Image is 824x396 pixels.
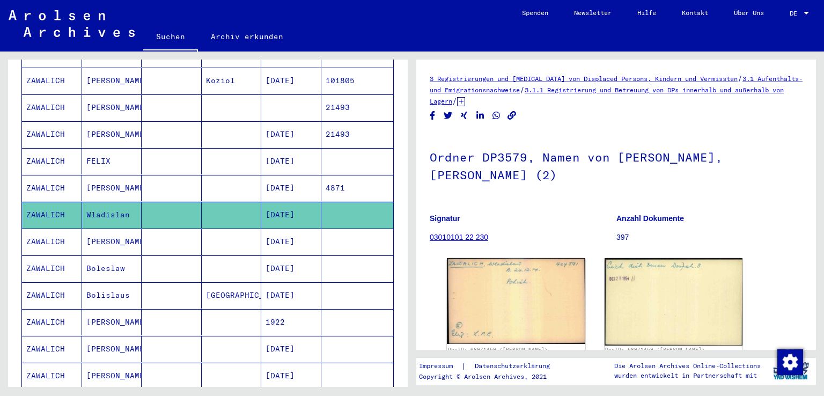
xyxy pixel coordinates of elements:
mat-cell: [GEOGRAPHIC_DATA] [202,282,262,309]
mat-cell: [DATE] [261,255,321,282]
mat-cell: ZAWALICH [22,121,82,148]
p: wurden entwickelt in Partnerschaft mit [614,371,761,380]
a: Suchen [143,24,198,52]
a: DocID: 68971459 ([PERSON_NAME]) [605,347,705,353]
a: Datenschutzerklärung [466,361,563,372]
p: Copyright © Arolsen Archives, 2021 [419,372,563,382]
mat-cell: ZAWALICH [22,363,82,389]
a: 3 Registrierungen und [MEDICAL_DATA] von Displaced Persons, Kindern und Vermissten [430,75,738,83]
mat-cell: ZAWALICH [22,68,82,94]
a: 03010101 22 230 [430,233,488,241]
span: DE [790,10,801,17]
mat-cell: [DATE] [261,202,321,228]
div: | [419,361,563,372]
mat-cell: [DATE] [261,148,321,174]
h1: Ordner DP3579, Namen von [PERSON_NAME], [PERSON_NAME] (2) [430,133,803,197]
span: / [738,74,742,83]
mat-cell: [PERSON_NAME] [82,309,142,335]
a: DocID: 68971459 ([PERSON_NAME]) [448,347,548,353]
mat-cell: ZAWALICH [22,229,82,255]
mat-cell: ZAWALICH [22,94,82,121]
mat-cell: [DATE] [261,121,321,148]
button: Share on Twitter [443,109,454,122]
mat-cell: Wladislan [82,202,142,228]
mat-cell: [PERSON_NAME] [82,68,142,94]
mat-cell: [PERSON_NAME] [82,121,142,148]
mat-cell: Boleslaw [82,255,142,282]
mat-cell: [PERSON_NAME] [82,175,142,201]
a: Impressum [419,361,461,372]
mat-cell: ZAWALICH [22,336,82,362]
mat-cell: 4871 [321,175,394,201]
img: 002.jpg [605,258,743,346]
mat-cell: [DATE] [261,229,321,255]
mat-cell: ZAWALICH [22,255,82,282]
mat-cell: 1922 [261,309,321,335]
img: Arolsen_neg.svg [9,10,135,37]
mat-cell: [DATE] [261,175,321,201]
img: 001.jpg [447,258,585,344]
a: Archiv erkunden [198,24,296,49]
mat-cell: ZAWALICH [22,282,82,309]
mat-cell: Bolislaus [82,282,142,309]
button: Share on Facebook [427,109,438,122]
mat-cell: ZAWALICH [22,309,82,335]
mat-cell: [DATE] [261,68,321,94]
mat-cell: ZAWALICH [22,202,82,228]
button: Copy link [506,109,518,122]
mat-cell: 21493 [321,94,394,121]
button: Share on WhatsApp [491,109,502,122]
mat-cell: ZAWALICH [22,148,82,174]
mat-cell: FELIX [82,148,142,174]
mat-cell: [DATE] [261,336,321,362]
mat-cell: [DATE] [261,363,321,389]
p: 397 [616,232,803,243]
mat-cell: Koziol [202,68,262,94]
mat-cell: [PERSON_NAME] [82,363,142,389]
b: Anzahl Dokumente [616,214,684,223]
img: yv_logo.png [771,357,811,384]
mat-cell: [PERSON_NAME] [82,336,142,362]
span: / [520,85,525,94]
mat-cell: [DATE] [261,282,321,309]
mat-cell: 21493 [321,121,394,148]
mat-cell: [PERSON_NAME] [82,94,142,121]
img: Zustimmung ändern [777,349,803,375]
mat-cell: 101805 [321,68,394,94]
b: Signatur [430,214,460,223]
a: 3.1.1 Registrierung und Betreuung von DPs innerhalb und außerhalb von Lagern [430,86,784,105]
mat-cell: [PERSON_NAME] [82,229,142,255]
span: / [452,96,457,106]
button: Share on Xing [459,109,470,122]
button: Share on LinkedIn [475,109,486,122]
p: Die Arolsen Archives Online-Collections [614,361,761,371]
mat-cell: ZAWALICH [22,175,82,201]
